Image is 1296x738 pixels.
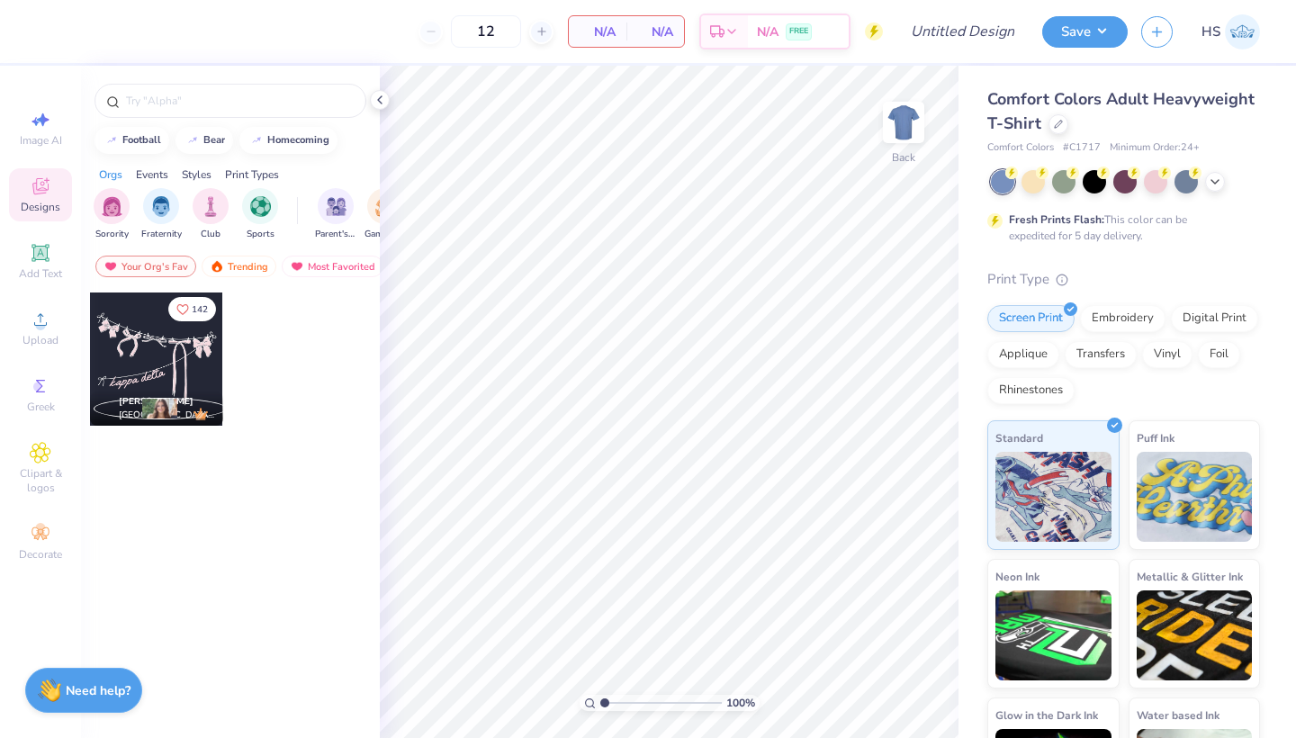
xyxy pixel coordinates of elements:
[141,188,182,241] div: filter for Fraternity
[995,706,1098,724] span: Glow in the Dark Ink
[141,188,182,241] button: filter button
[185,135,200,146] img: trend_line.gif
[19,266,62,281] span: Add Text
[247,228,274,241] span: Sports
[1198,341,1240,368] div: Foil
[202,256,276,277] div: Trending
[1137,590,1253,680] img: Metallic & Glitter Ink
[282,256,383,277] div: Most Favorited
[987,88,1255,134] span: Comfort Colors Adult Heavyweight T-Shirt
[789,25,808,38] span: FREE
[94,188,130,241] button: filter button
[201,228,220,241] span: Club
[124,92,355,110] input: Try "Alpha"
[1063,140,1101,156] span: # C1717
[104,135,119,146] img: trend_line.gif
[995,452,1111,542] img: Standard
[182,166,211,183] div: Styles
[995,428,1043,447] span: Standard
[1137,567,1243,586] span: Metallic & Glitter Ink
[1201,14,1260,49] a: HS
[20,133,62,148] span: Image AI
[364,188,406,241] div: filter for Game Day
[315,228,356,241] span: Parent's Weekend
[886,104,922,140] img: Back
[19,547,62,562] span: Decorate
[1142,341,1192,368] div: Vinyl
[1201,22,1220,42] span: HS
[21,200,60,214] span: Designs
[94,127,169,154] button: football
[99,166,122,183] div: Orgs
[203,135,225,145] div: bear
[27,400,55,414] span: Greek
[1171,305,1258,332] div: Digital Print
[757,22,778,41] span: N/A
[987,140,1054,156] span: Comfort Colors
[987,305,1075,332] div: Screen Print
[94,188,130,241] div: filter for Sorority
[315,188,356,241] div: filter for Parent's Weekend
[151,196,171,217] img: Fraternity Image
[66,682,130,699] strong: Need help?
[987,377,1075,404] div: Rhinestones
[1065,341,1137,368] div: Transfers
[1225,14,1260,49] img: Helen Slacik
[168,297,216,321] button: Like
[1137,452,1253,542] img: Puff Ink
[451,15,521,48] input: – –
[225,166,279,183] div: Print Types
[192,305,208,314] span: 142
[364,228,406,241] span: Game Day
[22,333,58,347] span: Upload
[242,188,278,241] div: filter for Sports
[315,188,356,241] button: filter button
[896,13,1029,49] input: Untitled Design
[637,22,673,41] span: N/A
[995,590,1111,680] img: Neon Ink
[119,409,216,422] span: [GEOGRAPHIC_DATA], [GEOGRAPHIC_DATA][US_STATE]
[249,135,264,146] img: trend_line.gif
[1110,140,1200,156] span: Minimum Order: 24 +
[193,188,229,241] button: filter button
[141,228,182,241] span: Fraternity
[103,260,118,273] img: most_fav.gif
[122,135,161,145] div: football
[726,695,755,711] span: 100 %
[95,228,129,241] span: Sorority
[375,196,396,217] img: Game Day Image
[987,341,1059,368] div: Applique
[9,466,72,495] span: Clipart & logos
[892,149,915,166] div: Back
[242,188,278,241] button: filter button
[239,127,337,154] button: homecoming
[267,135,329,145] div: homecoming
[193,188,229,241] div: filter for Club
[210,260,224,273] img: trending.gif
[580,22,616,41] span: N/A
[987,269,1260,290] div: Print Type
[1080,305,1165,332] div: Embroidery
[1137,428,1174,447] span: Puff Ink
[290,260,304,273] img: most_fav.gif
[326,196,346,217] img: Parent's Weekend Image
[1042,16,1128,48] button: Save
[1009,211,1230,244] div: This color can be expedited for 5 day delivery.
[201,196,220,217] img: Club Image
[95,256,196,277] div: Your Org's Fav
[364,188,406,241] button: filter button
[1137,706,1219,724] span: Water based Ink
[175,127,233,154] button: bear
[136,166,168,183] div: Events
[119,395,193,408] span: [PERSON_NAME]
[995,567,1039,586] span: Neon Ink
[250,196,271,217] img: Sports Image
[102,196,122,217] img: Sorority Image
[1009,212,1104,227] strong: Fresh Prints Flash:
